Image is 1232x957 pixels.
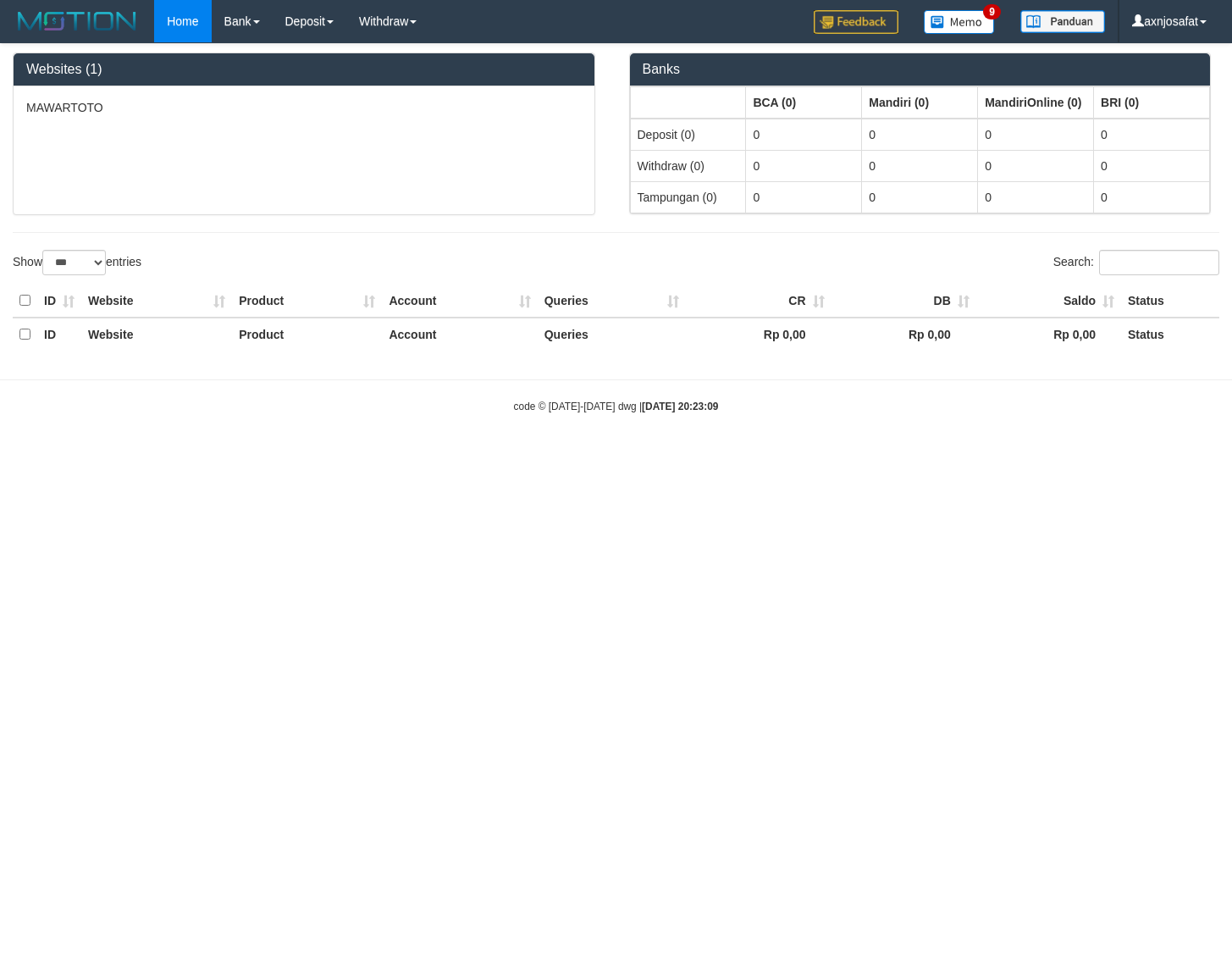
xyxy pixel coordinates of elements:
[746,181,862,213] td: 0
[26,62,582,77] h3: Websites (1)
[976,318,1121,351] th: Rp 0,00
[862,150,978,181] td: 0
[1094,150,1210,181] td: 0
[983,4,1001,19] span: 9
[538,285,687,318] th: Queries
[1094,119,1210,151] td: 0
[978,119,1094,151] td: 0
[81,318,232,351] th: Website
[630,150,746,181] td: Withdraw (0)
[37,318,81,351] th: ID
[642,401,718,412] strong: [DATE] 20:23:09
[1020,10,1105,33] img: panduan.png
[978,150,1094,181] td: 0
[831,318,976,351] th: Rp 0,00
[37,285,81,318] th: ID
[630,86,746,119] th: Group: activate to sort column ascending
[976,285,1121,318] th: Saldo
[26,99,582,116] p: MAWARTOTO
[1094,181,1210,213] td: 0
[862,119,978,151] td: 0
[382,318,537,351] th: Account
[13,8,141,34] img: MOTION_logo.png
[862,181,978,213] td: 0
[232,285,382,318] th: Product
[42,250,106,275] select: Showentries
[924,10,995,34] img: Button%20Memo.svg
[1121,318,1219,351] th: Status
[382,285,537,318] th: Account
[746,150,862,181] td: 0
[232,318,382,351] th: Product
[643,62,1198,77] h3: Banks
[81,285,232,318] th: Website
[1094,86,1210,119] th: Group: activate to sort column ascending
[1121,285,1219,318] th: Status
[686,285,831,318] th: CR
[746,86,862,119] th: Group: activate to sort column ascending
[978,181,1094,213] td: 0
[1099,250,1219,275] input: Search:
[1053,250,1219,275] label: Search:
[862,86,978,119] th: Group: activate to sort column ascending
[538,318,687,351] th: Queries
[514,401,719,412] small: code © [DATE]-[DATE] dwg |
[13,250,141,275] label: Show entries
[686,318,831,351] th: Rp 0,00
[814,10,898,34] img: Feedback.jpg
[630,119,746,151] td: Deposit (0)
[630,181,746,213] td: Tampungan (0)
[831,285,976,318] th: DB
[746,119,862,151] td: 0
[978,86,1094,119] th: Group: activate to sort column ascending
